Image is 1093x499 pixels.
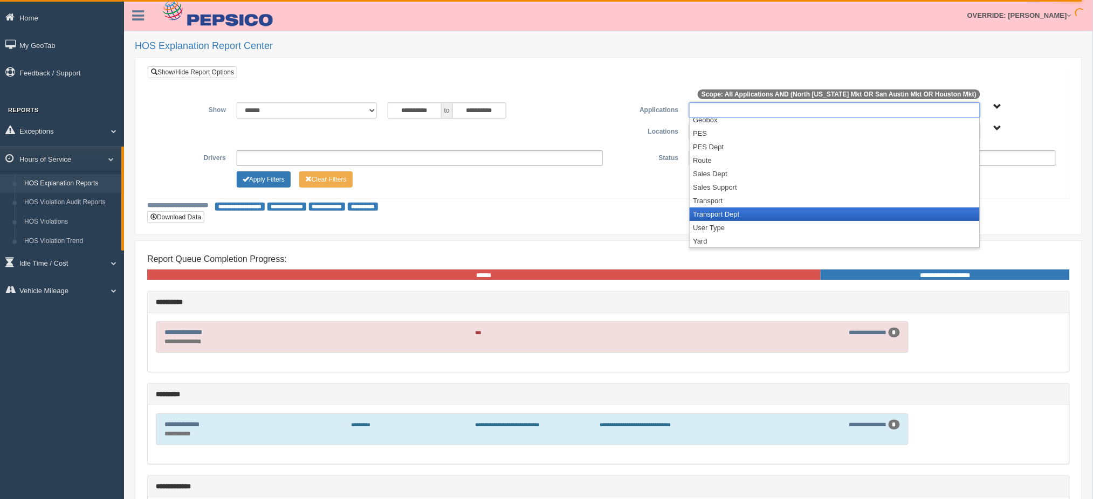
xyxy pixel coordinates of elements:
[156,150,231,163] label: Drivers
[148,66,237,78] a: Show/Hide Report Options
[19,232,121,251] a: HOS Violation Trend
[299,171,353,188] button: Change Filter Options
[690,207,980,221] li: Transport Dept
[690,140,980,154] li: PES Dept
[698,89,980,99] span: Scope: All Applications AND (North [US_STATE] Mkt OR San Austin Mkt OR Houston Mkt)
[608,150,684,163] label: Status
[147,211,204,223] button: Download Data
[147,254,1070,264] h4: Report Queue Completion Progress:
[690,194,980,207] li: Transport
[690,154,980,167] li: Route
[690,127,980,140] li: PES
[690,221,980,234] li: User Type
[135,41,1082,52] h2: HOS Explanation Report Center
[19,212,121,232] a: HOS Violations
[690,113,980,127] li: Geobox
[442,102,452,119] span: to
[237,171,291,188] button: Change Filter Options
[19,174,121,193] a: HOS Explanation Reports
[690,167,980,181] li: Sales Dept
[19,193,121,212] a: HOS Violation Audit Reports
[609,124,684,137] label: Locations
[608,102,684,115] label: Applications
[690,234,980,248] li: Yard
[156,102,231,115] label: Show
[690,181,980,194] li: Sales Support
